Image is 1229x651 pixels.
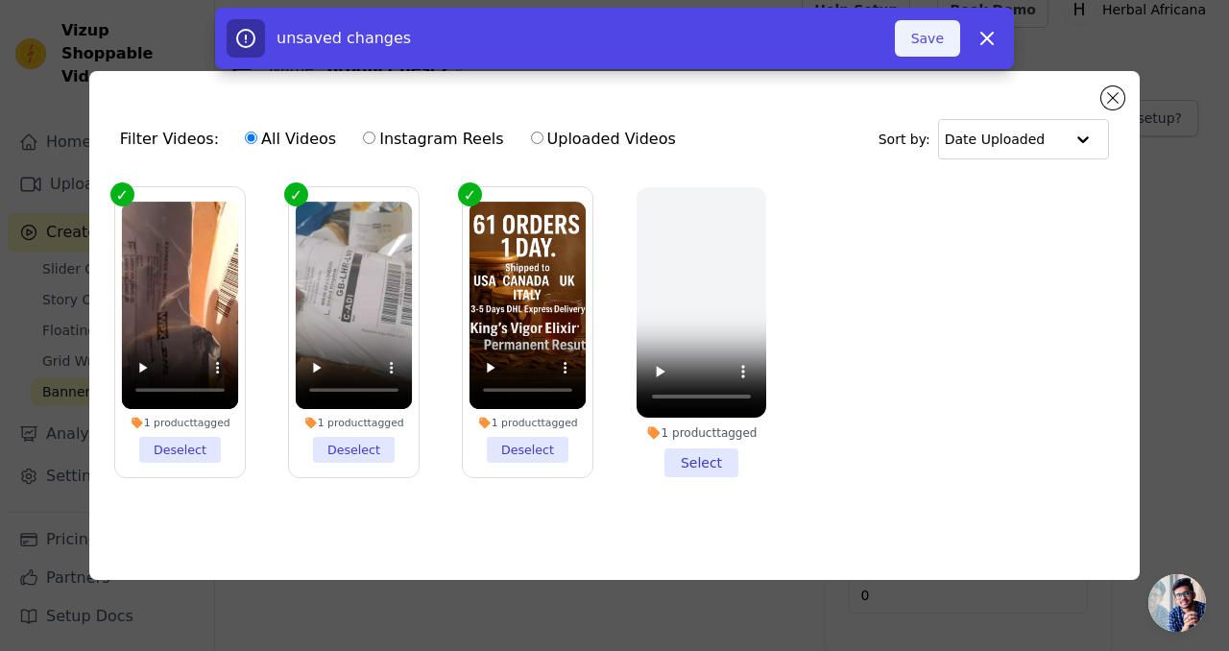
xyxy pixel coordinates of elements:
[120,117,687,161] div: Filter Videos:
[122,416,239,429] div: 1 product tagged
[895,20,960,57] button: Save
[1101,86,1124,109] button: Close modal
[637,425,766,441] div: 1 product tagged
[470,416,587,429] div: 1 product tagged
[1148,574,1206,632] div: Open chat
[296,416,413,429] div: 1 product tagged
[362,127,504,152] label: Instagram Reels
[244,127,337,152] label: All Videos
[879,119,1110,159] div: Sort by:
[530,127,677,152] label: Uploaded Videos
[277,29,411,47] span: unsaved changes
